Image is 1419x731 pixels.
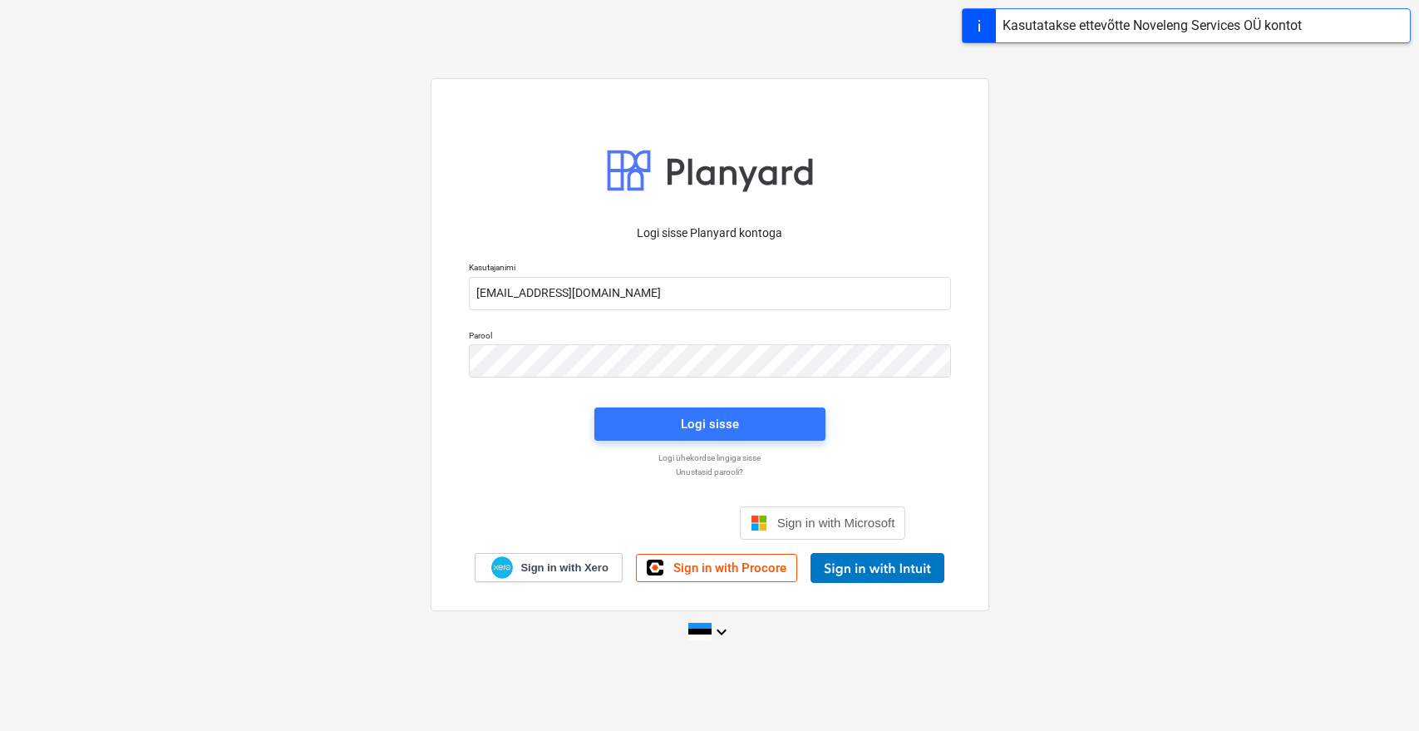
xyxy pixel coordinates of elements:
[461,467,959,477] a: Unustasid parooli?
[469,262,951,276] p: Kasutajanimi
[520,561,608,575] span: Sign in with Xero
[475,553,623,582] a: Sign in with Xero
[712,622,732,642] i: keyboard_arrow_down
[636,554,797,582] a: Sign in with Procore
[469,225,951,242] p: Logi sisse Planyard kontoga
[469,330,951,344] p: Parool
[491,556,513,579] img: Xero logo
[594,407,825,441] button: Logi sisse
[1003,16,1302,36] div: Kasutatakse ettevõtte Noveleng Services OÜ kontot
[469,277,951,310] input: Kasutajanimi
[751,515,767,531] img: Microsoft logo
[777,516,895,530] span: Sign in with Microsoft
[505,505,735,541] iframe: Sisselogimine Google'i nupu abil
[673,561,786,575] span: Sign in with Procore
[461,452,959,463] a: Logi ühekordse lingiga sisse
[681,413,739,435] div: Logi sisse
